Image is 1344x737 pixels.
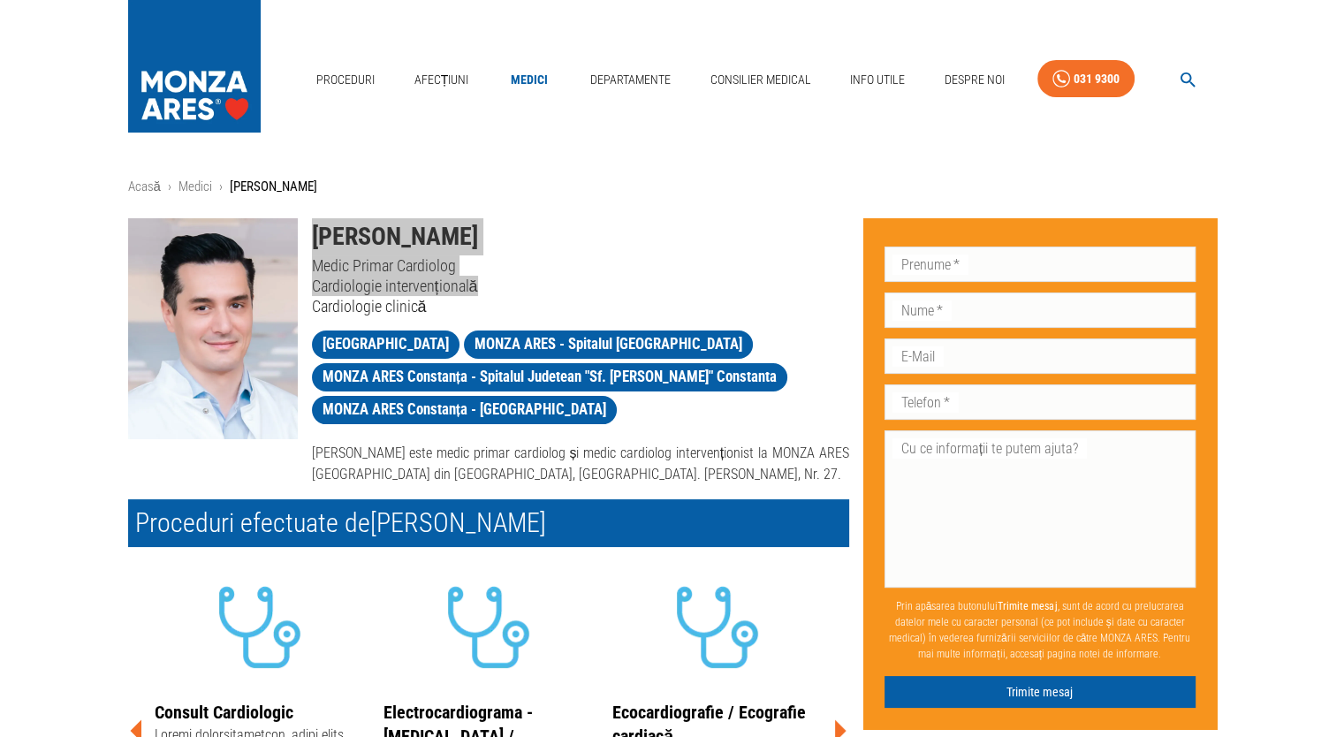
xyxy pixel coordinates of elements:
nav: breadcrumb [128,177,1217,197]
a: Consult Cardiologic [155,702,293,723]
a: Despre Noi [938,62,1012,98]
a: MONZA ARES - Spitalul [GEOGRAPHIC_DATA] [464,331,753,359]
p: Cardiologie clinică [312,296,849,316]
h2: Proceduri efectuate de [PERSON_NAME] [128,499,849,547]
a: [GEOGRAPHIC_DATA] [312,331,459,359]
div: 031 9300 [1074,68,1120,90]
a: Medici [501,62,558,98]
img: Dr. Nicolae Cârstea [128,218,298,439]
a: MONZA ARES Constanța - [GEOGRAPHIC_DATA] [312,396,618,424]
a: MONZA ARES Constanța - Spitalul Judetean "Sf. [PERSON_NAME]" Constanta [312,363,788,391]
p: Cardiologie intervențională [312,276,849,296]
button: Trimite mesaj [885,676,1196,709]
li: › [168,177,171,197]
a: Info Utile [843,62,912,98]
a: Departamente [583,62,678,98]
p: [PERSON_NAME] este medic primar cardiolog și medic cardiolog intervenționist la MONZA ARES [GEOGR... [312,443,849,485]
p: Prin apăsarea butonului , sunt de acord cu prelucrarea datelor mele cu caracter personal (ce pot ... [885,591,1196,669]
li: › [219,177,223,197]
span: MONZA ARES Constanța - [GEOGRAPHIC_DATA] [312,399,618,421]
a: Acasă [128,179,161,194]
a: 031 9300 [1037,60,1135,98]
p: [PERSON_NAME] [230,177,317,197]
span: [GEOGRAPHIC_DATA] [312,333,459,355]
b: Trimite mesaj [998,600,1057,612]
span: MONZA ARES - Spitalul [GEOGRAPHIC_DATA] [464,333,753,355]
a: Consilier Medical [702,62,817,98]
h1: [PERSON_NAME] [312,218,849,255]
a: Afecțiuni [407,62,476,98]
span: MONZA ARES Constanța - Spitalul Judetean "Sf. [PERSON_NAME]" Constanta [312,366,788,388]
a: Proceduri [309,62,382,98]
a: Medici [178,179,212,194]
p: Medic Primar Cardiolog [312,255,849,276]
